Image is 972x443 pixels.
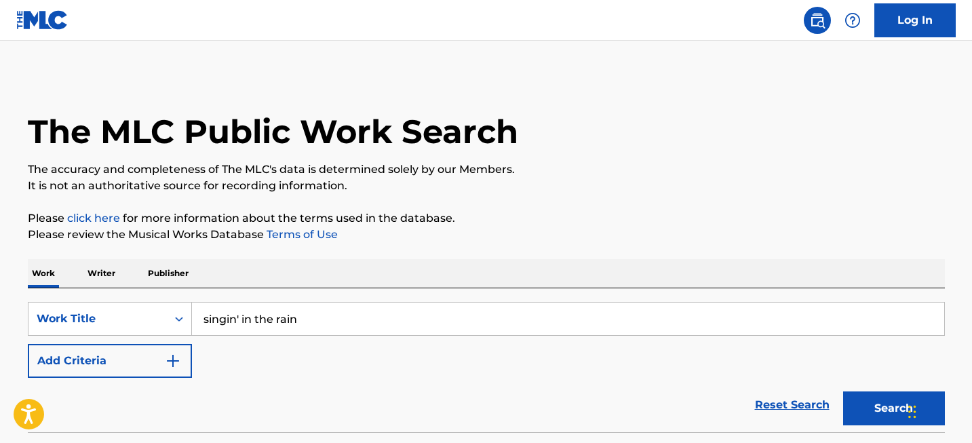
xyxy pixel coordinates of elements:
a: Log In [874,3,956,37]
img: search [809,12,825,28]
img: help [844,12,861,28]
p: Please review the Musical Works Database [28,227,945,243]
a: Public Search [804,7,831,34]
a: click here [67,212,120,225]
div: Work Title [37,311,159,327]
p: Writer [83,259,119,288]
h1: The MLC Public Work Search [28,111,518,152]
form: Search Form [28,302,945,432]
a: Reset Search [748,390,836,420]
img: MLC Logo [16,10,69,30]
p: Work [28,259,59,288]
button: Search [843,391,945,425]
p: Publisher [144,259,193,288]
p: It is not an authoritative source for recording information. [28,178,945,194]
div: Widget de chat [904,378,972,443]
img: 9d2ae6d4665cec9f34b9.svg [165,353,181,369]
div: Help [839,7,866,34]
iframe: Chat Widget [904,378,972,443]
a: Terms of Use [264,228,338,241]
div: Glisser [908,391,916,432]
p: Please for more information about the terms used in the database. [28,210,945,227]
p: The accuracy and completeness of The MLC's data is determined solely by our Members. [28,161,945,178]
button: Add Criteria [28,344,192,378]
